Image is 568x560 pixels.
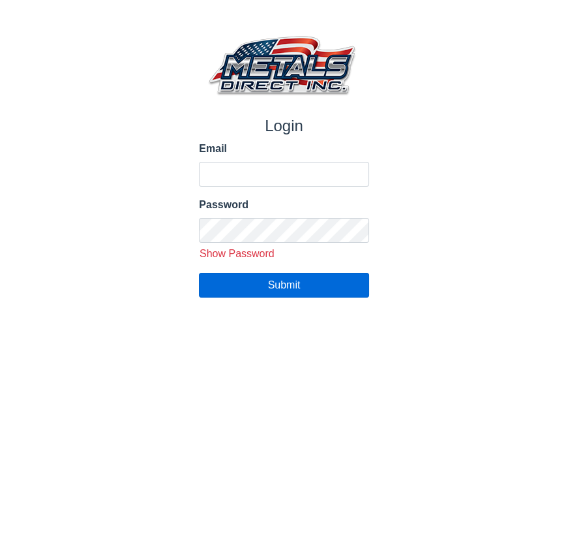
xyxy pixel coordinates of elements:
[199,197,368,213] label: Password
[199,117,368,136] h1: Login
[199,273,368,298] button: Submit
[199,141,368,157] label: Email
[268,279,301,290] span: Submit
[200,248,275,259] span: Show Password
[194,245,279,262] button: Show Password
